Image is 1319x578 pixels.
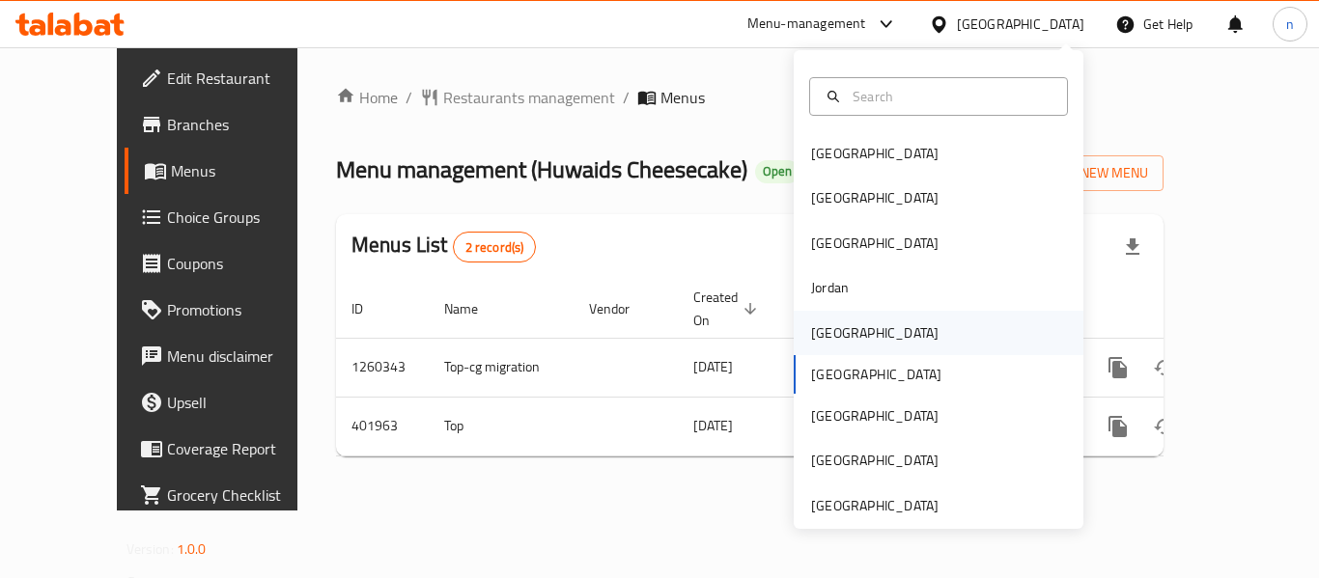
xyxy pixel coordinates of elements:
[454,238,536,257] span: 2 record(s)
[811,450,939,471] div: [GEOGRAPHIC_DATA]
[336,86,398,109] a: Home
[589,297,655,320] span: Vendor
[126,537,174,562] span: Version:
[406,86,412,109] li: /
[167,437,322,460] span: Coverage Report
[1095,403,1141,450] button: more
[125,101,337,148] a: Branches
[125,240,337,287] a: Coupons
[167,391,322,414] span: Upsell
[1029,161,1148,185] span: Add New Menu
[811,322,939,344] div: [GEOGRAPHIC_DATA]
[693,286,763,332] span: Created On
[811,233,939,254] div: [GEOGRAPHIC_DATA]
[167,483,322,507] span: Grocery Checklist
[623,86,630,109] li: /
[755,160,800,183] div: Open
[125,148,337,194] a: Menus
[429,397,574,455] td: Top
[125,426,337,472] a: Coverage Report
[429,338,574,397] td: Top-cg migration
[693,413,733,438] span: [DATE]
[167,67,322,90] span: Edit Restaurant
[125,333,337,379] a: Menu disclaimer
[351,231,536,262] h2: Menus List
[125,55,337,101] a: Edit Restaurant
[420,86,615,109] a: Restaurants management
[1014,155,1164,191] button: Add New Menu
[693,354,733,379] span: [DATE]
[811,495,939,516] div: [GEOGRAPHIC_DATA]
[747,13,866,36] div: Menu-management
[660,86,705,109] span: Menus
[336,397,429,455] td: 401963
[171,159,322,182] span: Menus
[845,86,1055,107] input: Search
[336,86,1164,109] nav: breadcrumb
[811,187,939,208] div: [GEOGRAPHIC_DATA]
[167,344,322,368] span: Menu disclaimer
[167,206,322,229] span: Choice Groups
[336,338,429,397] td: 1260343
[811,143,939,164] div: [GEOGRAPHIC_DATA]
[125,379,337,426] a: Upsell
[1286,14,1294,35] span: n
[167,113,322,136] span: Branches
[453,232,537,262] div: Total records count
[125,287,337,333] a: Promotions
[811,405,939,427] div: [GEOGRAPHIC_DATA]
[443,86,615,109] span: Restaurants management
[167,298,322,321] span: Promotions
[336,148,747,191] span: Menu management ( Huwaids Cheesecake )
[1141,344,1188,391] button: Change Status
[1095,344,1141,391] button: more
[177,537,207,562] span: 1.0.0
[125,194,337,240] a: Choice Groups
[125,472,337,518] a: Grocery Checklist
[351,297,388,320] span: ID
[755,163,800,179] span: Open
[1109,224,1156,270] div: Export file
[957,14,1084,35] div: [GEOGRAPHIC_DATA]
[1141,403,1188,450] button: Change Status
[811,277,849,298] div: Jordan
[444,297,503,320] span: Name
[167,252,322,275] span: Coupons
